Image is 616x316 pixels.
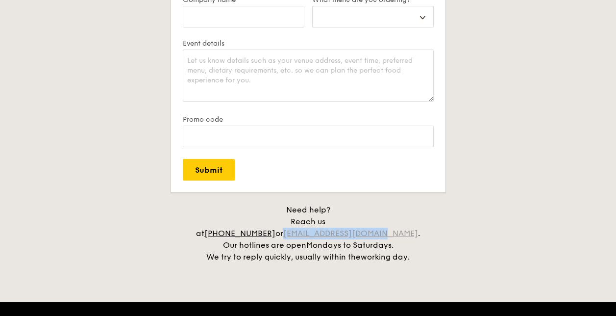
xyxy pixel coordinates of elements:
[183,50,434,102] textarea: Let us know details such as your venue address, event time, preferred menu, dietary requirements,...
[183,39,434,48] label: Event details
[183,115,434,124] label: Promo code
[183,159,235,181] input: Submit
[204,229,275,238] a: [PHONE_NUMBER]
[186,204,431,263] div: Need help? Reach us at or . Our hotlines are open We try to reply quickly, usually within the
[306,240,394,250] span: Mondays to Saturdays.
[361,252,410,262] span: working day.
[283,229,418,238] a: [EMAIL_ADDRESS][DOMAIN_NAME]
